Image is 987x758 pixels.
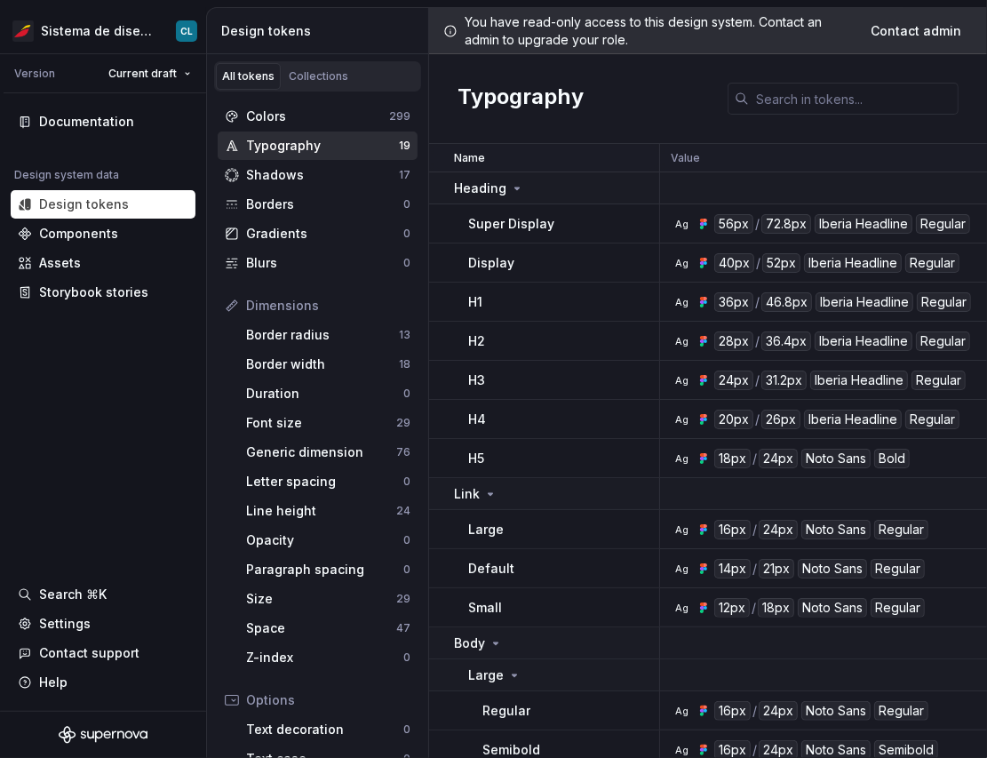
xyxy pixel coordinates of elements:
[11,610,195,638] a: Settings
[468,521,504,539] p: Large
[403,650,410,665] div: 0
[810,371,908,390] div: Iberia Headline
[675,373,689,387] div: Ag
[816,292,913,312] div: Iberia Headline
[11,580,195,609] button: Search ⌘K
[675,451,689,466] div: Ag
[11,668,195,697] button: Help
[801,701,871,721] div: Noto Sans
[801,520,871,539] div: Noto Sans
[246,355,399,373] div: Border width
[221,22,421,40] div: Design tokens
[454,485,480,503] p: Link
[11,190,195,219] a: Design tokens
[714,410,753,429] div: 20px
[468,215,554,233] p: Super Display
[759,559,794,578] div: 21px
[752,559,757,578] div: /
[246,137,399,155] div: Typography
[675,412,689,427] div: Ag
[239,497,418,525] a: Line height24
[714,520,751,539] div: 16px
[911,371,966,390] div: Regular
[675,334,689,348] div: Ag
[755,410,760,429] div: /
[749,83,959,115] input: Search in tokens...
[403,475,410,489] div: 0
[714,598,750,618] div: 12px
[675,562,689,576] div: Ag
[815,331,912,351] div: Iberia Headline
[12,20,34,42] img: 55604660-494d-44a9-beb2-692398e9940a.png
[246,590,396,608] div: Size
[218,132,418,160] a: Typography19
[396,592,410,606] div: 29
[468,560,514,578] p: Default
[755,371,760,390] div: /
[752,598,756,618] div: /
[468,666,504,684] p: Large
[714,253,754,273] div: 40px
[468,599,502,617] p: Small
[465,13,852,49] p: You have read-only access to this design system. Contact an admin to upgrade your role.
[108,67,177,81] span: Current draft
[468,254,514,272] p: Display
[246,297,410,315] div: Dimensions
[239,614,418,642] a: Space47
[761,331,811,351] div: 36.4px
[874,701,928,721] div: Regular
[454,634,485,652] p: Body
[752,520,757,539] div: /
[403,227,410,241] div: 0
[403,387,410,401] div: 0
[482,702,530,720] p: Regular
[41,22,155,40] div: Sistema de diseño Iberia
[239,715,418,744] a: Text decoration0
[468,411,486,428] p: H4
[14,168,119,182] div: Design system data
[871,22,961,40] span: Contact admin
[798,598,867,618] div: Noto Sans
[39,615,91,633] div: Settings
[752,449,757,468] div: /
[11,219,195,248] a: Components
[180,24,193,38] div: CL
[39,644,139,662] div: Contact support
[222,69,275,84] div: All tokens
[752,701,757,721] div: /
[239,555,418,584] a: Paragraph spacing0
[246,691,410,709] div: Options
[239,438,418,467] a: Generic dimension76
[246,225,403,243] div: Gradients
[11,249,195,277] a: Assets
[756,253,760,273] div: /
[758,598,794,618] div: 18px
[468,371,485,389] p: H3
[759,701,798,721] div: 24px
[403,722,410,737] div: 0
[218,249,418,277] a: Blurs0
[39,283,148,301] div: Storybook stories
[762,253,800,273] div: 52px
[246,108,389,125] div: Colors
[675,523,689,537] div: Ag
[246,443,396,461] div: Generic dimension
[671,151,700,165] p: Value
[714,214,753,234] div: 56px
[396,621,410,635] div: 47
[798,559,867,578] div: Noto Sans
[761,371,807,390] div: 31.2px
[468,450,484,467] p: H5
[239,350,418,379] a: Border width18
[761,410,800,429] div: 26px
[675,704,689,718] div: Ag
[804,410,902,429] div: Iberia Headline
[714,331,753,351] div: 28px
[916,331,970,351] div: Regular
[246,326,399,344] div: Border radius
[714,559,751,578] div: 14px
[917,292,971,312] div: Regular
[396,416,410,430] div: 29
[454,180,506,197] p: Heading
[399,168,410,182] div: 17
